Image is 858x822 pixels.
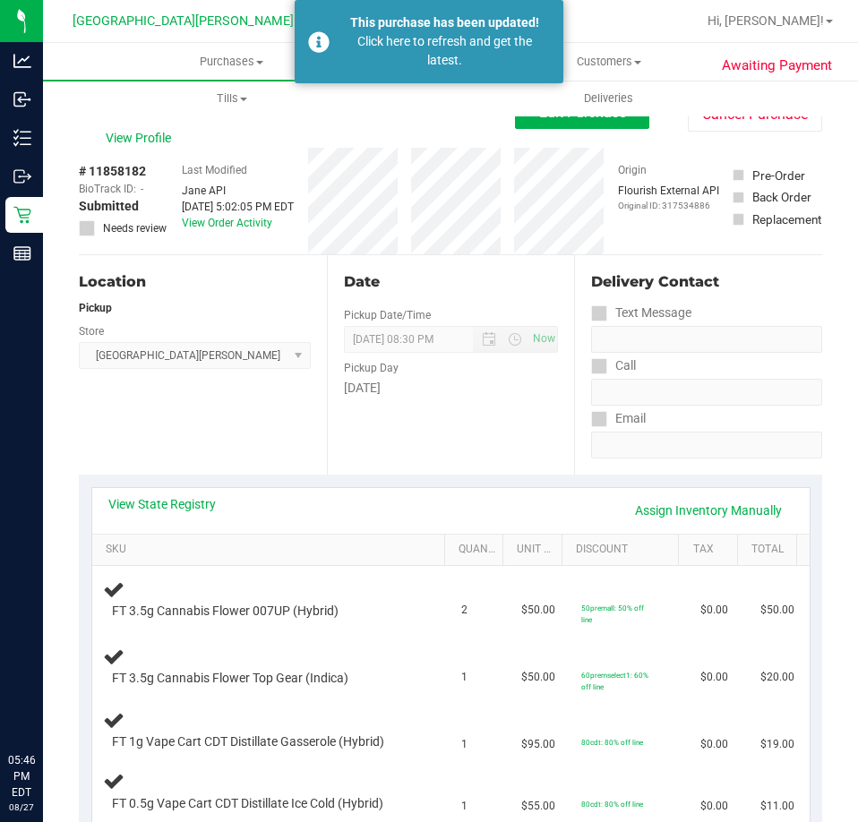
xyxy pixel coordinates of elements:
span: $55.00 [521,798,555,815]
span: Awaiting Payment [722,56,832,76]
inline-svg: Reports [13,244,31,262]
span: BioTrack ID: [79,181,136,197]
inline-svg: Retail [13,206,31,224]
span: $95.00 [521,736,555,753]
span: Tills [44,90,419,107]
span: $0.00 [700,669,728,686]
a: Customers [420,43,797,81]
label: Call [591,353,636,379]
span: FT 0.5g Vape Cart CDT Distillate Ice Cold (Hybrid) [112,795,383,812]
span: Deliveries [560,90,657,107]
div: Click here to refresh and get the latest. [339,32,550,70]
div: Location [79,271,311,293]
label: Origin [618,162,647,178]
span: $50.00 [521,669,555,686]
a: Deliveries [420,80,797,117]
span: Customers [421,54,796,70]
strong: Pickup [79,302,112,314]
label: Store [79,323,104,339]
span: 80cdt: 80% off line [581,738,643,747]
a: Tills [43,80,420,117]
label: Last Modified [182,162,247,178]
div: Jane API [182,183,294,199]
label: Email [591,406,646,432]
div: Back Order [752,188,811,206]
label: Pickup Day [344,360,399,376]
div: Replacement [752,210,821,228]
span: $19.00 [760,736,794,753]
inline-svg: Outbound [13,167,31,185]
inline-svg: Inventory [13,129,31,147]
a: Purchases [43,43,420,81]
a: Assign Inventory Manually [623,495,794,526]
span: 1 [461,736,468,753]
div: Delivery Contact [591,271,822,293]
a: View State Registry [108,495,216,513]
inline-svg: Analytics [13,52,31,70]
span: FT 3.5g Cannabis Flower Top Gear (Indica) [112,670,348,687]
input: Format: (999) 999-9999 [591,326,822,353]
label: Pickup Date/Time [344,307,431,323]
span: Purchases [43,54,420,70]
a: Tax [693,543,731,557]
span: $11.00 [760,798,794,815]
iframe: Resource center [18,679,72,732]
a: Total [751,543,789,557]
span: - [141,181,143,197]
span: 2 [461,602,468,619]
span: FT 1g Vape Cart CDT Distillate Gasserole (Hybrid) [112,733,384,750]
span: $0.00 [700,602,728,619]
span: Hi, [PERSON_NAME]! [708,13,824,28]
span: 50premall: 50% off line [581,604,644,624]
span: 1 [461,669,468,686]
p: 08/27 [8,801,35,814]
span: Needs review [103,220,167,236]
span: [GEOGRAPHIC_DATA][PERSON_NAME] [73,13,294,29]
a: View Order Activity [182,217,272,229]
span: $50.00 [760,602,794,619]
span: $0.00 [700,736,728,753]
inline-svg: Inbound [13,90,31,108]
span: $50.00 [521,602,555,619]
div: [DATE] [344,379,559,398]
span: 80cdt: 80% off line [581,800,643,809]
div: Date [344,271,559,293]
label: Text Message [591,300,691,326]
span: View Profile [106,129,177,148]
p: 05:46 PM EDT [8,752,35,801]
span: $20.00 [760,669,794,686]
input: Format: (999) 999-9999 [591,379,822,406]
span: 60premselect1: 60% off line [581,671,648,691]
a: Unit Price [517,543,554,557]
div: Flourish External API [618,183,719,212]
span: $0.00 [700,798,728,815]
div: This purchase has been updated! [339,13,550,32]
div: [DATE] 5:02:05 PM EDT [182,199,294,215]
a: Quantity [459,543,496,557]
a: Discount [576,543,672,557]
span: # 11858182 [79,162,146,181]
p: Original ID: 317534886 [618,199,719,212]
span: 1 [461,798,468,815]
a: SKU [106,543,437,557]
span: Submitted [79,197,139,216]
span: FT 3.5g Cannabis Flower 007UP (Hybrid) [112,603,339,620]
div: Pre-Order [752,167,805,184]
